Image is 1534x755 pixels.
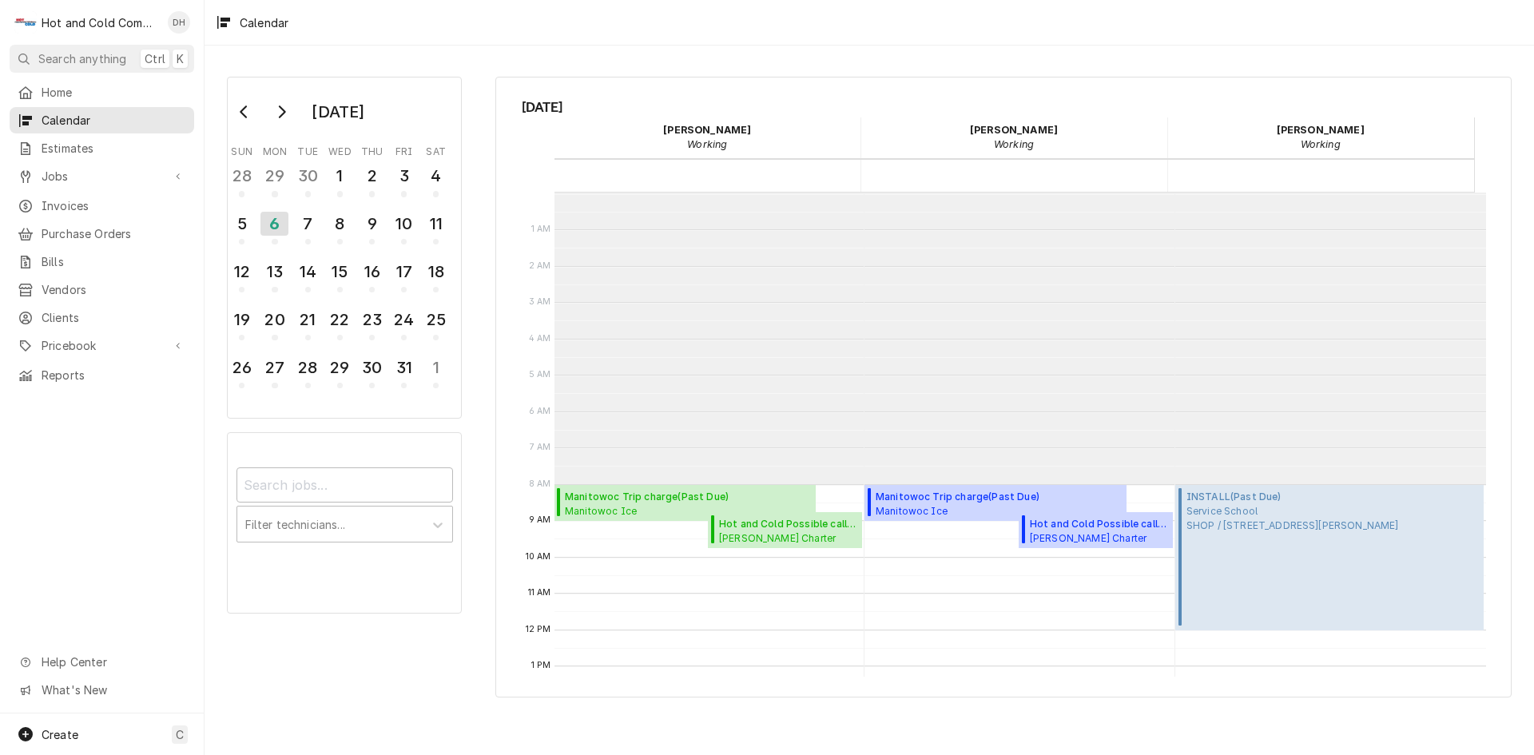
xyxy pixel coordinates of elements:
[10,649,194,675] a: Go to Help Center
[522,623,555,636] span: 12 PM
[525,260,555,272] span: 2 AM
[296,356,320,379] div: 28
[719,517,857,531] span: Hot and Cold Possible call Back ( Upcoming )
[391,212,416,236] div: 10
[42,654,185,670] span: Help Center
[994,138,1034,150] em: Working
[42,84,186,101] span: Home
[388,140,420,159] th: Friday
[292,140,324,159] th: Tuesday
[10,362,194,388] a: Reports
[527,659,555,672] span: 1 PM
[522,550,555,563] span: 10 AM
[391,308,416,332] div: 24
[525,368,555,381] span: 5 AM
[10,79,194,105] a: Home
[1186,490,1399,504] span: INSTALL ( Past Due )
[229,99,260,125] button: Go to previous month
[229,260,254,284] div: 12
[1175,485,1484,630] div: INSTALL(Past Due)Service SchoolSHOP / [STREET_ADDRESS][PERSON_NAME]
[495,77,1512,697] div: Calendar Calendar
[423,212,448,236] div: 11
[708,512,862,549] div: [Service] Hot and Cold Possible call Back Charles Drew Charter School Elementary School / 301 Eva...
[1019,512,1173,549] div: Hot and Cold Possible call Back(Upcoming)[PERSON_NAME] Charter SchoolElementary School / [STREET_...
[876,490,1109,504] span: Manitowoc Trip charge ( Past Due )
[360,308,384,332] div: 23
[10,163,194,189] a: Go to Jobs
[42,367,186,383] span: Reports
[262,308,287,332] div: 20
[391,356,416,379] div: 31
[258,140,292,159] th: Monday
[176,726,184,743] span: C
[10,677,194,703] a: Go to What's New
[525,514,555,527] span: 9 AM
[864,485,1127,522] div: Manitowoc Trip charge(Past Due)Manitowoc Ice[PERSON_NAME]'s #08349 / [STREET_ADDRESS]
[262,356,287,379] div: 27
[524,586,555,599] span: 11 AM
[328,356,352,379] div: 29
[525,478,555,491] span: 8 AM
[522,97,1486,117] span: [DATE]
[10,107,194,133] a: Calendar
[296,212,320,236] div: 7
[42,225,186,242] span: Purchase Orders
[391,260,416,284] div: 17
[42,197,186,214] span: Invoices
[42,14,159,31] div: Hot and Cold Commercial Kitchens, Inc.
[554,485,817,522] div: Manitowoc Trip charge(Past Due)Manitowoc Ice[PERSON_NAME]'s #08349 / [STREET_ADDRESS]
[708,512,862,549] div: Hot and Cold Possible call Back(Upcoming)[PERSON_NAME] Charter SchoolElementary School / [STREET_...
[42,309,186,326] span: Clients
[168,11,190,34] div: Daryl Harris's Avatar
[236,467,453,503] input: Search jobs...
[296,164,320,188] div: 30
[10,135,194,161] a: Estimates
[1175,485,1484,630] div: [Service] INSTALL Service School SHOP / 2700 Baker Rd, Acworth, GA 30101 ID: JOB-1088 Status: Pas...
[876,504,1109,517] span: Manitowoc Ice [PERSON_NAME]'s #08349 / [STREET_ADDRESS]
[306,98,370,125] div: [DATE]
[324,140,356,159] th: Wednesday
[10,332,194,359] a: Go to Pricebook
[525,332,555,345] span: 4 AM
[391,164,416,188] div: 3
[296,260,320,284] div: 14
[420,140,452,159] th: Saturday
[42,281,186,298] span: Vendors
[42,681,185,698] span: What's New
[423,308,448,332] div: 25
[1030,517,1168,531] span: Hot and Cold Possible call Back ( Upcoming )
[10,304,194,331] a: Clients
[328,164,352,188] div: 1
[14,11,37,34] div: Hot and Cold Commercial Kitchens, Inc.'s Avatar
[10,45,194,73] button: Search anythingCtrlK
[360,260,384,284] div: 16
[1030,531,1168,544] span: [PERSON_NAME] Charter School Elementary School / [STREET_ADDRESS][PERSON_NAME]
[554,117,861,157] div: Daryl Harris - Working
[328,260,352,284] div: 15
[227,77,462,419] div: Calendar Day Picker
[565,504,798,517] span: Manitowoc Ice [PERSON_NAME]'s #08349 / [STREET_ADDRESS]
[14,11,37,34] div: H
[526,441,555,454] span: 7 AM
[565,490,798,504] span: Manitowoc Trip charge ( Past Due )
[229,308,254,332] div: 19
[10,248,194,275] a: Bills
[42,168,162,185] span: Jobs
[42,337,162,354] span: Pricebook
[1301,138,1341,150] em: Working
[262,260,287,284] div: 13
[1277,124,1365,136] strong: [PERSON_NAME]
[168,11,190,34] div: DH
[296,308,320,332] div: 21
[328,308,352,332] div: 22
[423,164,448,188] div: 4
[860,117,1167,157] div: David Harris - Working
[687,138,727,150] em: Working
[10,276,194,303] a: Vendors
[360,164,384,188] div: 2
[864,485,1127,522] div: [Service] Manitowoc Trip charge Manitowoc Ice Arby's #08349 / 1150 West Ave, Cartersville, GA 301...
[227,432,462,613] div: Calendar Filters
[527,223,555,236] span: 1 AM
[38,50,126,67] span: Search anything
[360,356,384,379] div: 30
